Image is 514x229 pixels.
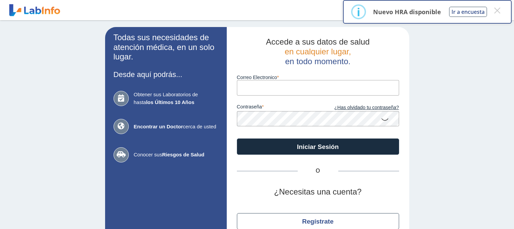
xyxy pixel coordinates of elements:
[285,57,350,66] span: en todo momento.
[237,187,399,197] h2: ¿Necesitas una cuenta?
[298,167,338,175] span: O
[134,151,218,159] span: Conocer sus
[146,99,194,105] b: los Últimos 10 Años
[491,4,503,17] button: Close this dialog
[318,104,399,111] a: ¿Has olvidado tu contraseña?
[237,104,318,111] label: contraseña
[114,70,218,79] h3: Desde aquí podrás...
[285,47,351,56] span: en cualquier lugar,
[237,75,399,80] label: Correo Electronico
[162,152,204,157] b: Riesgos de Salud
[357,6,360,18] div: i
[134,124,183,129] b: Encontrar un Doctor
[134,91,218,106] span: Obtener sus Laboratorios de hasta
[449,7,487,17] button: Ir a encuesta
[266,37,370,46] span: Accede a sus datos de salud
[114,33,218,62] h2: Todas sus necesidades de atención médica, en un solo lugar.
[134,123,218,131] span: cerca de usted
[237,138,399,155] button: Iniciar Sesión
[373,8,441,16] p: Nuevo HRA disponible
